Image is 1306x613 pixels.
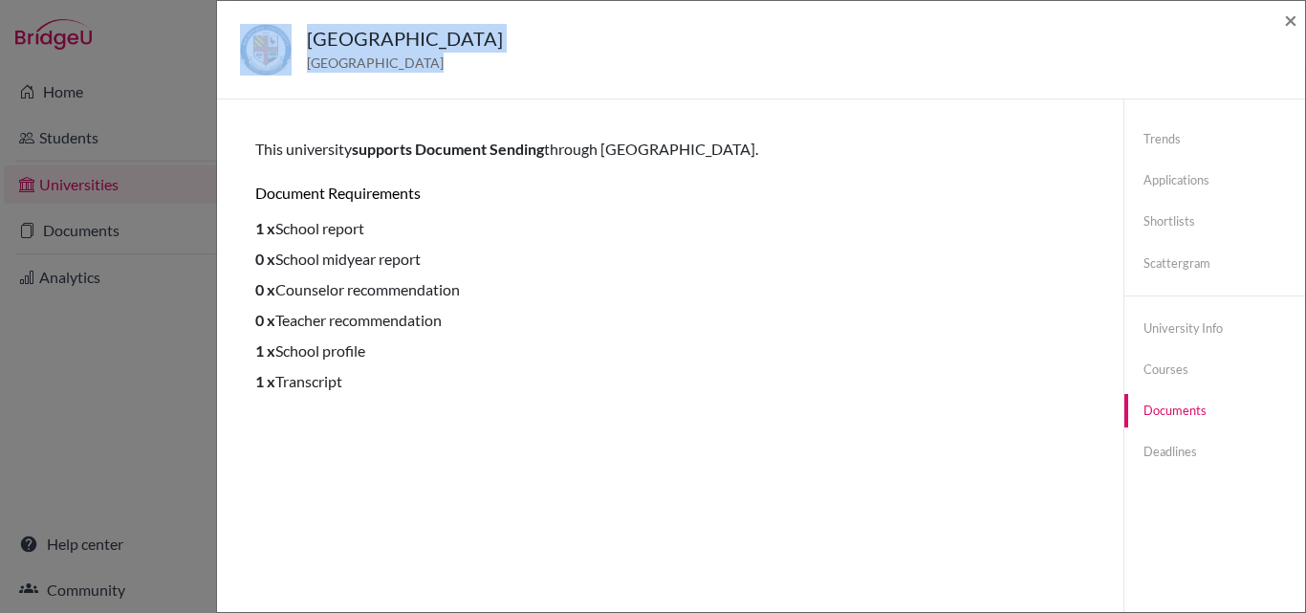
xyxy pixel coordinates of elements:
[255,219,275,237] span: 1 x
[1124,247,1305,280] a: Scattergram
[1124,205,1305,238] a: Shortlists
[255,339,1085,362] li: School profile
[255,341,275,360] span: 1 x
[1124,164,1305,197] a: Applications
[1124,394,1305,427] a: Documents
[240,24,292,76] img: us_rck_bnecgm6i.jpeg
[255,311,275,329] span: 0 x
[255,217,1085,240] li: School report
[255,184,1085,202] h6: Document requirements
[255,250,275,268] span: 0 x
[1284,9,1297,32] button: Close
[255,138,1085,161] p: This university through [GEOGRAPHIC_DATA].
[255,248,1085,271] li: School midyear report
[307,53,503,73] span: [GEOGRAPHIC_DATA]
[1284,6,1297,33] span: ×
[255,278,1085,301] li: Counselor recommendation
[255,372,275,390] span: 1 x
[307,24,503,53] h5: [GEOGRAPHIC_DATA]
[255,309,1085,332] li: Teacher recommendation
[1124,353,1305,386] a: Courses
[1124,312,1305,345] a: University info
[1124,435,1305,469] a: Deadlines
[1124,122,1305,156] a: Trends
[255,280,275,298] span: 0 x
[255,370,1085,393] li: Transcript
[352,140,544,158] span: supports Document Sending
